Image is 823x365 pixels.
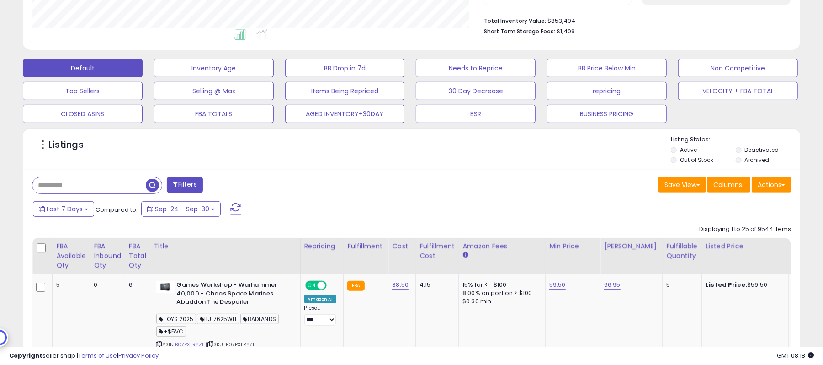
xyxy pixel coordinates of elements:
span: OFF [325,282,340,290]
span: $1,409 [557,27,575,36]
div: seller snap | | [9,352,159,360]
span: Sep-24 - Sep-30 [155,204,209,214]
span: ON [306,282,318,290]
b: Short Term Storage Fees: [484,27,555,35]
button: repricing [547,82,667,100]
div: Amazon Fees [462,242,542,251]
div: Fulfillment [347,242,384,251]
p: Listing States: [671,135,800,144]
a: 38.50 [392,280,409,290]
button: Save View [658,177,706,193]
b: Listed Price: [706,280,747,289]
div: Preset: [304,305,337,326]
li: $853,494 [484,15,784,26]
button: BB Price Below Min [547,59,667,77]
div: $59.50 [706,281,781,289]
a: 66.95 [604,280,621,290]
button: Filters [167,177,202,193]
div: Amazon AI [304,295,336,303]
b: Games Workshop - Warhammer 40,000 - Chaos Space Marines Abaddon The Despoiler [177,281,288,309]
span: Columns [713,180,742,189]
span: +$5VC [156,326,186,337]
span: BADLANDS [240,314,279,324]
span: 2025-10-8 08:18 GMT [777,351,814,360]
div: FBA Total Qty [129,242,146,270]
button: Non Competitive [678,59,798,77]
button: Last 7 Days [33,201,94,217]
div: 8.00% on portion > $100 [462,289,538,297]
label: Archived [745,156,770,164]
button: Top Sellers [23,82,143,100]
button: AGED INVENTORY+30DAY [285,105,405,123]
button: BUSINESS PRICING [547,105,667,123]
div: FBA Available Qty [56,242,86,270]
span: Last 7 Days [47,204,83,214]
button: CLOSED ASINS [23,105,143,123]
div: Fulfillment Cost [419,242,455,261]
span: TOYS 2025 [156,314,196,324]
button: Inventory Age [154,59,274,77]
b: Total Inventory Value: [484,17,546,25]
button: 30 Day Decrease [416,82,536,100]
div: Fulfillable Quantity [666,242,698,261]
label: Out of Stock [680,156,713,164]
div: FBA inbound Qty [94,242,121,270]
button: Sep-24 - Sep-30 [141,201,221,217]
div: 6 [129,281,143,289]
div: 4.15 [419,281,451,289]
div: 0 [94,281,118,289]
div: $0.30 min [462,297,538,306]
div: 15% for <= $100 [462,281,538,289]
button: Default [23,59,143,77]
button: Selling @ Max [154,82,274,100]
a: Privacy Policy [118,351,159,360]
a: 59.50 [549,280,566,290]
div: [PERSON_NAME] [604,242,658,251]
div: Listed Price [706,242,785,251]
button: Needs to Reprice [416,59,536,77]
button: Columns [707,177,750,193]
small: FBA [347,281,364,291]
span: Compared to: [96,205,138,214]
button: Actions [752,177,791,193]
label: Active [680,146,697,154]
small: Amazon Fees. [462,251,468,259]
button: VELOCITY + FBA TOTAL [678,82,798,100]
label: Deactivated [745,146,779,154]
a: B07PXTRYZL [175,341,205,349]
a: Terms of Use [78,351,117,360]
div: Cost [392,242,412,251]
button: BB Drop in 7d [285,59,405,77]
div: 5 [56,281,83,289]
div: Repricing [304,242,340,251]
div: Displaying 1 to 25 of 9544 items [699,225,791,234]
div: Min Price [549,242,596,251]
button: BSR [416,105,536,123]
img: 31UXf2ZwPcL._SL40_.jpg [156,281,175,293]
div: Title [154,242,297,251]
button: Items Being Repriced [285,82,405,100]
span: | SKU: B07PXTRYZL [206,341,255,348]
div: 5 [666,281,695,289]
button: FBA TOTALS [154,105,274,123]
h5: Listings [48,139,84,151]
span: BJ17625WH [197,314,239,324]
strong: Copyright [9,351,42,360]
